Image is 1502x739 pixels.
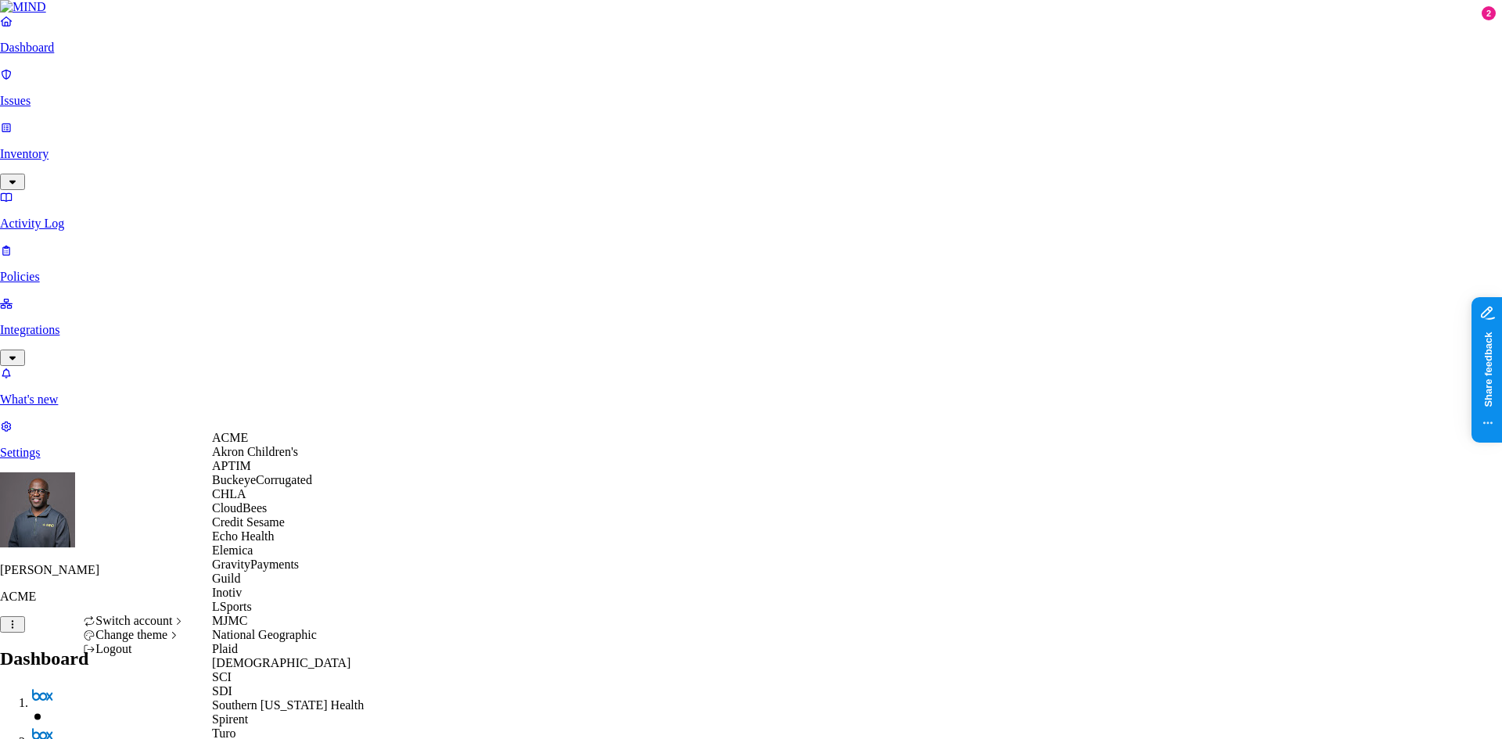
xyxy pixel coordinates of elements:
span: SDI [212,684,232,698]
span: Inotiv [212,586,242,599]
span: LSports [212,600,252,613]
span: Elemica [212,543,253,557]
span: Switch account [95,614,172,627]
span: Credit Sesame [212,515,285,529]
span: National Geographic [212,628,317,641]
span: APTIM [212,459,251,472]
span: Akron Children's [212,445,298,458]
span: GravityPayments [212,558,299,571]
span: CHLA [212,487,246,500]
span: CloudBees [212,501,267,515]
span: Change theme [95,628,167,641]
span: [DEMOGRAPHIC_DATA] [212,656,350,669]
span: ACME [212,431,248,444]
span: Southern [US_STATE] Health [212,698,364,712]
span: MJMC [212,614,247,627]
span: Spirent [212,712,248,726]
span: BuckeyeCorrugated [212,473,312,486]
span: SCI [212,670,232,683]
div: Logout [83,642,185,656]
span: Guild [212,572,240,585]
span: Plaid [212,642,238,655]
span: Echo Health [212,529,275,543]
